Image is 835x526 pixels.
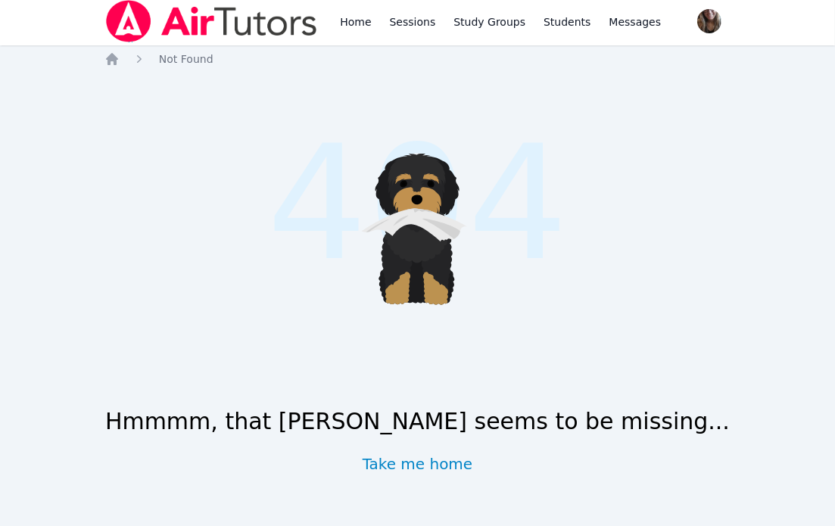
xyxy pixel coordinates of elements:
span: Messages [609,14,662,30]
span: 404 [267,86,569,322]
a: Take me home [363,453,473,475]
nav: Breadcrumb [104,51,731,67]
a: Not Found [159,51,213,67]
h1: Hmmmm, that [PERSON_NAME] seems to be missing... [105,408,730,435]
span: Not Found [159,53,213,65]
